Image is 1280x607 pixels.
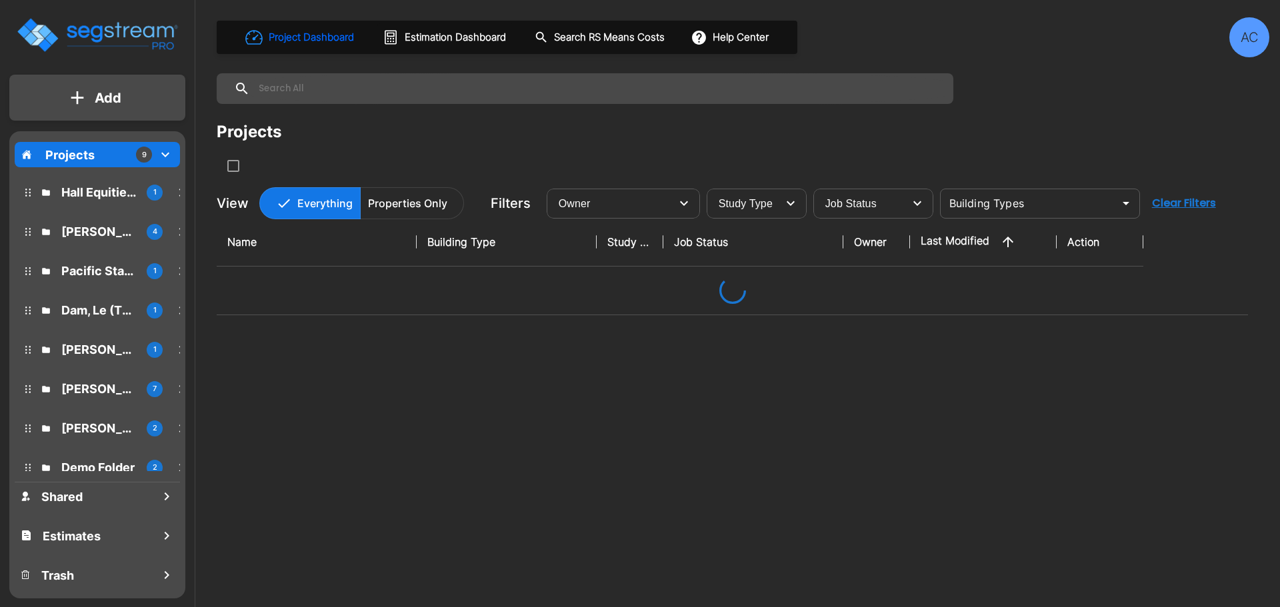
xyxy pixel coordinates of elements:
[417,218,597,267] th: Building Type
[15,16,179,54] img: Logo
[61,301,136,319] p: Dam, Le (The Boiling Crab)
[153,226,157,237] p: 4
[1057,218,1143,267] th: Action
[41,566,74,584] h1: Trash
[816,185,904,222] div: Select
[153,422,157,434] p: 2
[360,187,464,219] button: Properties Only
[142,149,147,161] p: 9
[377,23,513,51] button: Estimation Dashboard
[910,218,1057,267] th: Last Modified
[217,193,249,213] p: View
[825,198,877,209] span: Job Status
[554,30,665,45] h1: Search RS Means Costs
[491,193,531,213] p: Filters
[663,218,843,267] th: Job Status
[220,153,247,179] button: SelectAll
[9,79,185,117] button: Add
[240,23,361,52] button: Project Dashboard
[559,198,591,209] span: Owner
[529,25,672,51] button: Search RS Means Costs
[61,183,136,201] p: Hall Equities Group - 3 Buildings WC
[1229,17,1269,57] div: AC
[43,527,101,545] h1: Estimates
[843,218,910,267] th: Owner
[944,194,1114,213] input: Building Types
[709,185,777,222] div: Select
[269,30,354,45] h1: Project Dashboard
[153,344,157,355] p: 1
[217,218,417,267] th: Name
[719,198,773,209] span: Study Type
[259,187,464,219] div: Platform
[217,120,281,144] div: Projects
[153,265,157,277] p: 1
[153,304,157,316] p: 1
[61,458,136,476] p: Demo Folder
[405,30,506,45] h1: Estimation Dashboard
[1117,194,1135,213] button: Open
[688,25,774,50] button: Help Center
[61,223,136,241] p: Simmons, Robert
[95,88,121,108] p: Add
[153,187,157,198] p: 1
[61,340,136,358] p: Dianne Dougherty
[259,187,361,219] button: Everything
[1147,190,1221,217] button: Clear Filters
[597,218,663,267] th: Study Type
[250,73,947,104] input: Search All
[61,262,136,280] p: Pacific States Petroleum
[45,146,95,164] p: Projects
[61,419,136,437] p: MJ Dean
[368,195,447,211] p: Properties Only
[549,185,671,222] div: Select
[41,488,83,506] h1: Shared
[153,462,157,473] p: 2
[297,195,353,211] p: Everything
[61,380,136,398] p: Melanie Weinrot
[153,383,157,394] p: 7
